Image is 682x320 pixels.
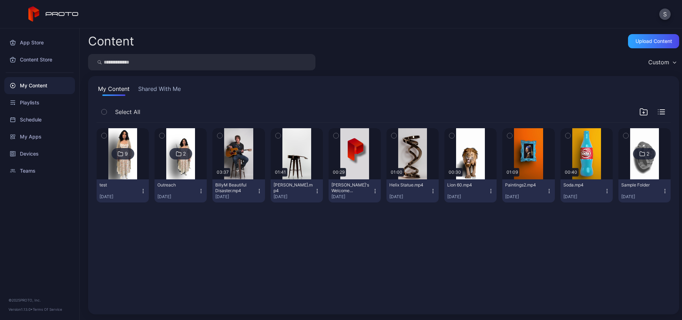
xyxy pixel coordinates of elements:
div: [DATE] [563,194,604,200]
div: 9 [125,151,128,157]
div: 2 [646,151,649,157]
div: [DATE] [505,194,546,200]
div: [DATE] [389,194,430,200]
button: S [659,9,671,20]
a: App Store [4,34,75,51]
a: Playlists [4,94,75,111]
button: Outreach[DATE] [155,179,207,202]
button: Paintings2.mp4[DATE] [502,179,554,202]
button: [PERSON_NAME]'s Welcome Video.mp4[DATE] [329,179,381,202]
div: Soda.mp4 [563,182,602,188]
button: Soda.mp4[DATE] [561,179,613,202]
a: Content Store [4,51,75,68]
button: Shared With Me [137,85,182,96]
div: Helix Statue.mp4 [389,182,428,188]
div: © 2025 PROTO, Inc. [9,297,71,303]
a: My Apps [4,128,75,145]
button: [PERSON_NAME].mp4[DATE] [271,179,323,202]
a: Devices [4,145,75,162]
button: BillyM Beautiful Disaster.mp4[DATE] [212,179,265,202]
div: [DATE] [331,194,372,200]
div: [DATE] [447,194,488,200]
button: Helix Statue.mp4[DATE] [386,179,439,202]
a: Terms Of Service [33,307,62,311]
a: My Content [4,77,75,94]
span: Select All [115,108,140,116]
div: 2 [183,151,186,157]
div: Custom [648,59,669,66]
div: Outreach [157,182,196,188]
div: Upload Content [635,38,672,44]
span: Version 1.13.0 • [9,307,33,311]
div: test [99,182,139,188]
button: test[DATE] [97,179,149,202]
a: Teams [4,162,75,179]
a: Schedule [4,111,75,128]
div: Sample Folder [621,182,660,188]
div: Lion 60.mp4 [447,182,486,188]
button: Sample Folder[DATE] [618,179,671,202]
div: [DATE] [157,194,198,200]
div: [DATE] [621,194,662,200]
div: Paintings2.mp4 [505,182,544,188]
div: David's Welcome Video.mp4 [331,182,370,194]
button: Custom [645,54,679,70]
div: BillyM Beautiful Disaster.mp4 [215,182,254,194]
div: [DATE] [215,194,256,200]
div: [DATE] [274,194,314,200]
div: [DATE] [99,194,140,200]
button: Lion 60.mp4[DATE] [444,179,497,202]
button: Upload Content [628,34,679,48]
button: My Content [97,85,131,96]
div: BillyM Silhouette.mp4 [274,182,313,194]
div: Content [88,35,134,47]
